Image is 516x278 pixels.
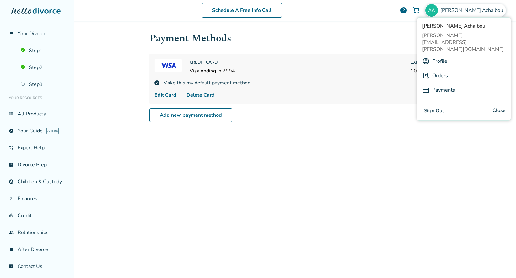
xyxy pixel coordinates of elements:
[9,264,14,269] span: chat_info
[17,77,69,92] a: Step3
[18,30,46,37] span: Your Divorce
[46,128,59,134] span: AI beta
[422,23,506,29] span: [PERSON_NAME] Achaibou
[5,191,69,206] a: attach_moneyFinances
[411,59,435,66] h4: Expiration
[432,70,448,82] a: Orders
[154,59,182,72] img: VISA
[400,7,407,14] a: help
[5,92,69,104] li: Your Resources
[17,60,69,75] a: Step2
[5,259,69,274] a: chat_infoContact Us
[190,67,235,74] span: Visa ending in 2994
[9,31,14,36] span: flag_2
[440,7,506,14] span: [PERSON_NAME] Achaibou
[411,67,435,74] span: 10 / 2028
[5,225,69,240] a: groupRelationships
[9,145,14,150] span: phone_in_talk
[9,162,14,167] span: list_alt_check
[425,4,438,17] img: amy.ennis@gmail.com
[412,7,420,14] img: Cart
[149,31,441,46] h1: Payment Methods
[422,72,430,79] img: P
[9,247,14,252] span: bookmark_check
[5,141,69,155] a: phone_in_talkExpert Help
[9,230,14,235] span: group
[485,248,516,278] iframe: Chat Widget
[5,107,69,121] a: view_listAll Products
[422,32,506,53] span: [PERSON_NAME][EMAIL_ADDRESS][PERSON_NAME][DOMAIN_NAME]
[432,55,447,67] a: Profile
[149,108,232,122] a: Add new payment method
[422,106,446,115] button: Sign Out
[5,158,69,172] a: list_alt_checkDivorce Prep
[9,128,14,133] span: explore
[422,86,430,94] img: P
[17,43,69,58] a: Step1
[9,111,14,116] span: view_list
[5,124,69,138] a: exploreYour GuideAI beta
[422,57,430,65] img: A
[5,26,69,41] a: flag_2Your Divorce
[492,106,506,115] span: Close
[432,84,455,96] a: Payments
[9,213,14,218] span: finance_mode
[154,91,176,99] span: Edit Card
[9,196,14,201] span: attach_money
[186,91,215,99] span: Delete Card
[5,174,69,189] a: account_childChildren & Custody
[202,3,282,18] a: Schedule A Free Info Call
[9,179,14,184] span: account_child
[5,242,69,257] a: bookmark_checkAfter Divorce
[154,79,436,86] div: Make this my default payment method
[5,208,69,223] a: finance_modeCredit
[190,59,235,66] h4: Credit Card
